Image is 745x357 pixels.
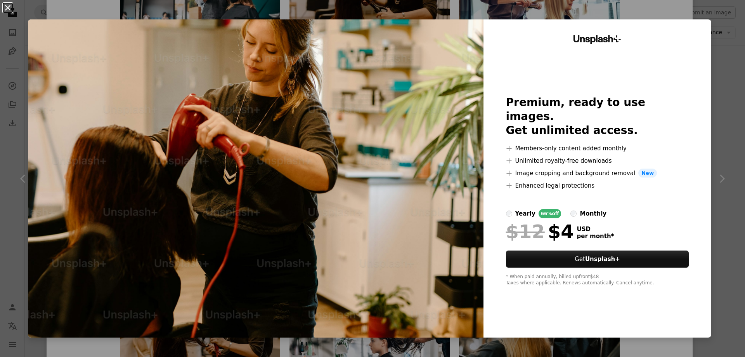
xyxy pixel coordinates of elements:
[539,209,561,218] div: 66% off
[506,221,545,242] span: $12
[506,96,689,138] h2: Premium, ready to use images. Get unlimited access.
[506,169,689,178] li: Image cropping and background removal
[580,209,606,218] div: monthly
[577,226,614,233] span: USD
[515,209,535,218] div: yearly
[577,233,614,240] span: per month *
[506,211,512,217] input: yearly66%off
[585,256,620,263] strong: Unsplash+
[570,211,577,217] input: monthly
[506,144,689,153] li: Members-only content added monthly
[638,169,657,178] span: New
[506,181,689,190] li: Enhanced legal protections
[506,156,689,165] li: Unlimited royalty-free downloads
[506,251,689,268] button: GetUnsplash+
[506,274,689,286] div: * When paid annually, billed upfront $48 Taxes where applicable. Renews automatically. Cancel any...
[506,221,574,242] div: $4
